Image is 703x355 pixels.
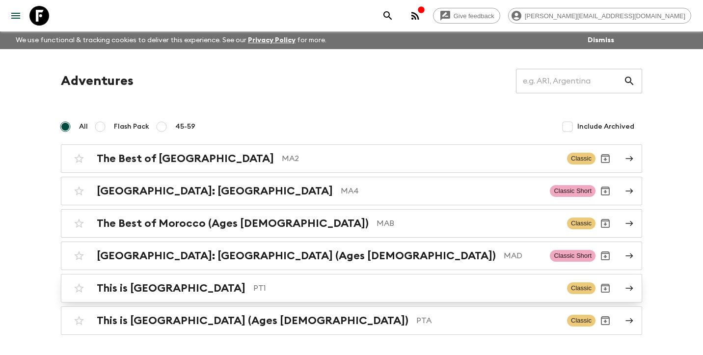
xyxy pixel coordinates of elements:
span: 45-59 [175,122,195,132]
h2: This is [GEOGRAPHIC_DATA] [97,282,245,295]
a: [GEOGRAPHIC_DATA]: [GEOGRAPHIC_DATA] (Ages [DEMOGRAPHIC_DATA])MADClassic ShortArchive [61,242,642,270]
h2: This is [GEOGRAPHIC_DATA] (Ages [DEMOGRAPHIC_DATA]) [97,314,408,327]
p: MA4 [341,185,542,197]
a: This is [GEOGRAPHIC_DATA]PT1ClassicArchive [61,274,642,302]
span: Classic [567,153,595,164]
p: MAD [504,250,542,262]
a: This is [GEOGRAPHIC_DATA] (Ages [DEMOGRAPHIC_DATA])PTAClassicArchive [61,306,642,335]
a: The Best of [GEOGRAPHIC_DATA]MA2ClassicArchive [61,144,642,173]
a: Privacy Policy [248,37,296,44]
h2: The Best of [GEOGRAPHIC_DATA] [97,152,274,165]
p: PT1 [253,282,559,294]
span: Include Archived [577,122,634,132]
span: Classic [567,282,595,294]
button: Archive [595,181,615,201]
p: We use functional & tracking cookies to deliver this experience. See our for more. [12,31,330,49]
span: Classic [567,315,595,327]
p: MAB [377,218,559,229]
button: Archive [595,246,615,266]
button: menu [6,6,26,26]
span: Flash Pack [114,122,149,132]
span: Classic Short [550,185,595,197]
button: Archive [595,149,615,168]
p: PTA [416,315,559,327]
span: All [79,122,88,132]
a: The Best of Morocco (Ages [DEMOGRAPHIC_DATA])MABClassicArchive [61,209,642,238]
span: [PERSON_NAME][EMAIL_ADDRESS][DOMAIN_NAME] [519,12,691,20]
a: [GEOGRAPHIC_DATA]: [GEOGRAPHIC_DATA]MA4Classic ShortArchive [61,177,642,205]
h2: [GEOGRAPHIC_DATA]: [GEOGRAPHIC_DATA] [97,185,333,197]
h2: The Best of Morocco (Ages [DEMOGRAPHIC_DATA]) [97,217,369,230]
p: MA2 [282,153,559,164]
button: Dismiss [585,33,617,47]
span: Classic Short [550,250,595,262]
button: Archive [595,311,615,330]
span: Classic [567,218,595,229]
input: e.g. AR1, Argentina [516,67,623,95]
a: Give feedback [433,8,500,24]
button: Archive [595,278,615,298]
div: [PERSON_NAME][EMAIL_ADDRESS][DOMAIN_NAME] [508,8,691,24]
button: search adventures [378,6,398,26]
h2: [GEOGRAPHIC_DATA]: [GEOGRAPHIC_DATA] (Ages [DEMOGRAPHIC_DATA]) [97,249,496,262]
span: Give feedback [448,12,500,20]
h1: Adventures [61,71,134,91]
button: Archive [595,214,615,233]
